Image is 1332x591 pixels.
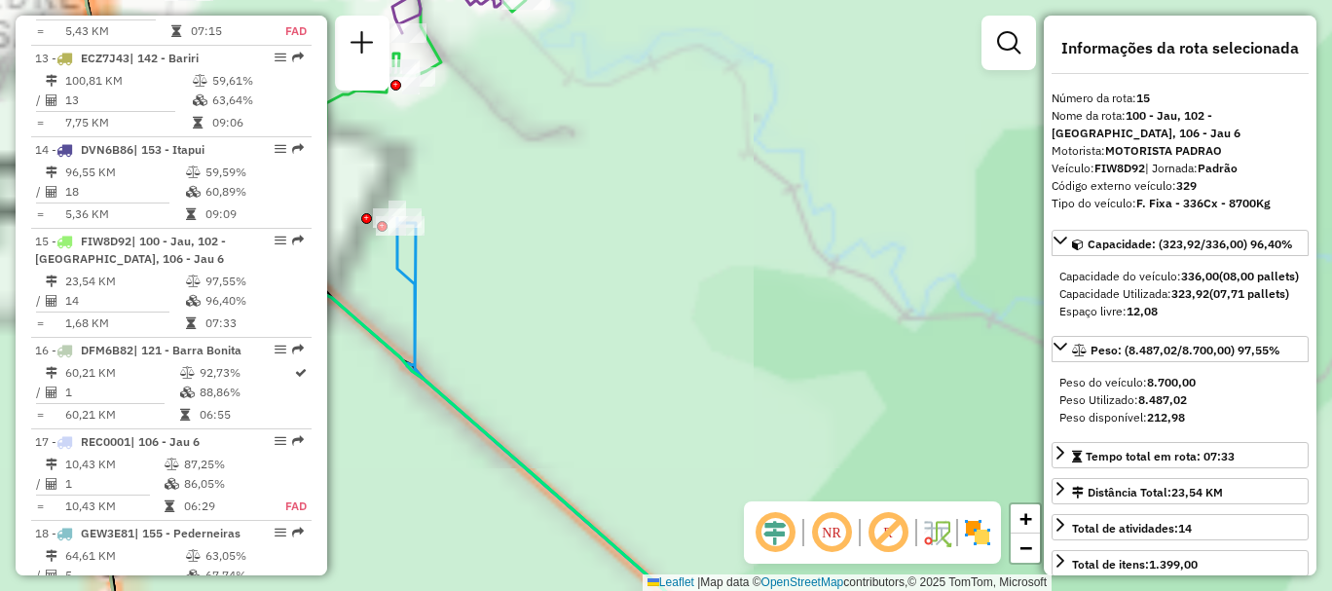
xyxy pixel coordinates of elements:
[129,51,199,65] span: | 142 - Bariri
[183,455,264,474] td: 87,25%
[186,550,201,562] i: % de utilização do peso
[1127,304,1158,318] strong: 12,08
[1052,195,1309,212] div: Tipo do veículo:
[1138,392,1187,407] strong: 8.487,02
[1052,142,1309,160] div: Motorista:
[64,272,185,291] td: 23,54 KM
[1136,196,1271,210] strong: F. Fixa - 336Cx - 8700Kg
[186,276,201,287] i: % de utilização do peso
[35,142,204,157] span: 14 -
[171,25,181,37] i: Tempo total em rota
[180,387,195,398] i: % de utilização da cubagem
[64,71,192,91] td: 100,81 KM
[1059,391,1301,409] div: Peso Utilizado:
[1052,230,1309,256] a: Capacidade: (323,92/336,00) 96,40%
[46,166,57,178] i: Distância Total
[134,526,240,540] span: | 155 - Pederneiras
[46,478,57,490] i: Total de Atividades
[292,344,304,355] em: Rota exportada
[643,574,1052,591] div: Map data © contributors,© 2025 TomTom, Microsoft
[35,343,241,357] span: 16 -
[64,474,164,494] td: 1
[1052,39,1309,57] h4: Informações da rota selecionada
[64,455,164,474] td: 10,43 KM
[35,21,45,41] td: =
[180,409,190,421] i: Tempo total em rota
[1059,285,1301,303] div: Capacidade Utilizada:
[275,143,286,155] em: Opções
[186,186,201,198] i: % de utilização da cubagem
[1011,534,1040,563] a: Zoom out
[204,566,303,585] td: 67,74%
[186,208,196,220] i: Tempo total em rota
[761,575,844,589] a: OpenStreetMap
[1149,557,1198,572] strong: 1.399,00
[292,52,304,63] em: Rota exportada
[199,363,293,383] td: 92,73%
[1011,504,1040,534] a: Zoom in
[275,527,286,538] em: Opções
[64,405,179,425] td: 60,21 KM
[64,204,185,224] td: 5,36 KM
[46,276,57,287] i: Distância Total
[180,367,195,379] i: % de utilização do peso
[204,291,303,311] td: 96,40%
[275,344,286,355] em: Opções
[35,291,45,311] td: /
[46,387,57,398] i: Total de Atividades
[204,272,303,291] td: 97,55%
[133,343,241,357] span: | 121 - Barra Bonita
[35,182,45,202] td: /
[46,570,57,581] i: Total de Atividades
[808,509,855,556] span: Ocultar NR
[752,509,798,556] span: Ocultar deslocamento
[343,23,382,67] a: Nova sessão e pesquisa
[1178,521,1192,536] strong: 14
[1052,177,1309,195] div: Código externo veículo:
[46,94,57,106] i: Total de Atividades
[81,343,133,357] span: DFM6B82
[1088,237,1293,251] span: Capacidade: (323,92/336,00) 96,40%
[292,435,304,447] em: Rota exportada
[962,517,993,548] img: Exibir/Ocultar setores
[1171,485,1223,499] span: 23,54 KM
[1052,160,1309,177] div: Veículo:
[1019,506,1032,531] span: +
[1219,269,1299,283] strong: (08,00 pallets)
[35,51,199,65] span: 13 -
[46,75,57,87] i: Distância Total
[1059,303,1301,320] div: Espaço livre:
[1052,108,1240,140] strong: 100 - Jau, 102 - [GEOGRAPHIC_DATA], 106 - Jau 6
[35,113,45,132] td: =
[46,459,57,470] i: Distância Total
[266,21,308,41] td: FAD
[1052,442,1309,468] a: Tempo total em rota: 07:33
[1072,556,1198,573] div: Total de itens:
[193,94,207,106] i: % de utilização da cubagem
[989,23,1028,62] a: Exibir filtros
[1059,409,1301,426] div: Peso disponível:
[1052,336,1309,362] a: Peso: (8.487,02/8.700,00) 97,55%
[1105,143,1222,158] strong: MOTORISTA PADRAO
[35,526,240,540] span: 18 -
[64,91,192,110] td: 13
[64,383,179,402] td: 1
[211,91,304,110] td: 63,64%
[292,235,304,246] em: Rota exportada
[1136,91,1150,105] strong: 15
[64,314,185,333] td: 1,68 KM
[81,234,131,248] span: FIW8D92
[1052,107,1309,142] div: Nome da rota:
[46,186,57,198] i: Total de Atividades
[64,363,179,383] td: 60,21 KM
[295,367,307,379] i: Rota otimizada
[865,509,911,556] span: Exibir rótulo
[64,182,185,202] td: 18
[35,383,45,402] td: /
[64,546,185,566] td: 64,61 KM
[921,517,952,548] img: Fluxo de ruas
[46,367,57,379] i: Distância Total
[1198,161,1238,175] strong: Padrão
[183,474,264,494] td: 86,05%
[1019,536,1032,560] span: −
